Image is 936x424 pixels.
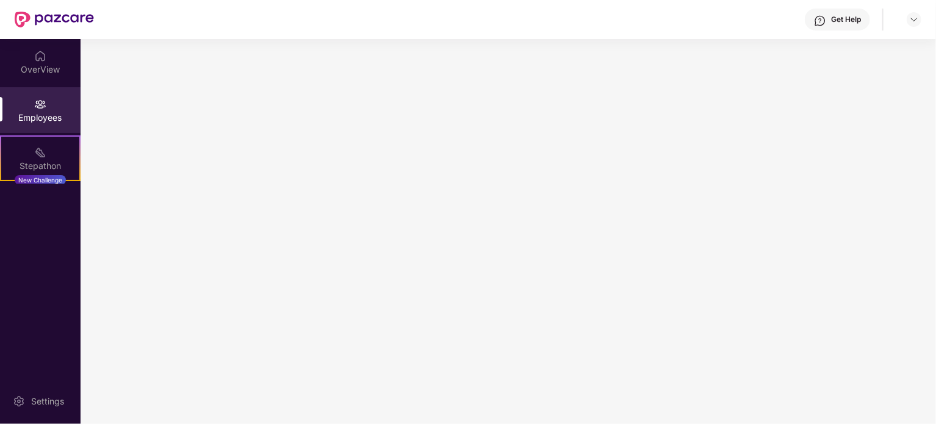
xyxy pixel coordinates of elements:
[34,98,46,110] img: svg+xml;base64,PHN2ZyBpZD0iRW1wbG95ZWVzIiB4bWxucz0iaHR0cDovL3d3dy53My5vcmcvMjAwMC9zdmciIHdpZHRoPS...
[1,160,79,172] div: Stepathon
[27,395,68,408] div: Settings
[13,395,25,408] img: svg+xml;base64,PHN2ZyBpZD0iU2V0dGluZy0yMHgyMCIgeG1sbnM9Imh0dHA6Ly93d3cudzMub3JnLzIwMDAvc3ZnIiB3aW...
[15,175,66,185] div: New Challenge
[831,15,861,24] div: Get Help
[34,50,46,62] img: svg+xml;base64,PHN2ZyBpZD0iSG9tZSIgeG1sbnM9Imh0dHA6Ly93d3cudzMub3JnLzIwMDAvc3ZnIiB3aWR0aD0iMjAiIG...
[34,146,46,159] img: svg+xml;base64,PHN2ZyB4bWxucz0iaHR0cDovL3d3dy53My5vcmcvMjAwMC9zdmciIHdpZHRoPSIyMSIgaGVpZ2h0PSIyMC...
[15,12,94,27] img: New Pazcare Logo
[814,15,826,27] img: svg+xml;base64,PHN2ZyBpZD0iSGVscC0zMngzMiIgeG1sbnM9Imh0dHA6Ly93d3cudzMub3JnLzIwMDAvc3ZnIiB3aWR0aD...
[909,15,919,24] img: svg+xml;base64,PHN2ZyBpZD0iRHJvcGRvd24tMzJ4MzIiIHhtbG5zPSJodHRwOi8vd3d3LnczLm9yZy8yMDAwL3N2ZyIgd2...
